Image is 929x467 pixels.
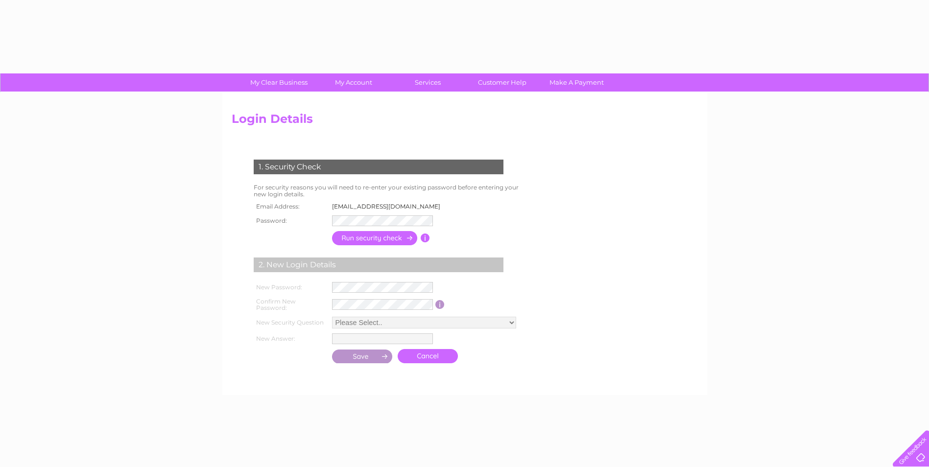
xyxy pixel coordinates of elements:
[435,300,445,309] input: Information
[254,257,503,272] div: 2. New Login Details
[251,331,330,347] th: New Answer:
[387,73,468,92] a: Services
[536,73,617,92] a: Make A Payment
[421,233,430,242] input: Information
[251,295,330,315] th: Confirm New Password:
[251,200,330,213] th: Email Address:
[462,73,543,92] a: Customer Help
[251,314,330,331] th: New Security Question
[254,160,503,174] div: 1. Security Check
[330,200,449,213] td: [EMAIL_ADDRESS][DOMAIN_NAME]
[332,350,393,363] input: Submit
[238,73,319,92] a: My Clear Business
[313,73,394,92] a: My Account
[251,182,529,200] td: For security reasons you will need to re-enter your existing password before entering your new lo...
[398,349,458,363] a: Cancel
[251,213,330,229] th: Password:
[251,280,330,295] th: New Password:
[232,112,698,131] h2: Login Details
